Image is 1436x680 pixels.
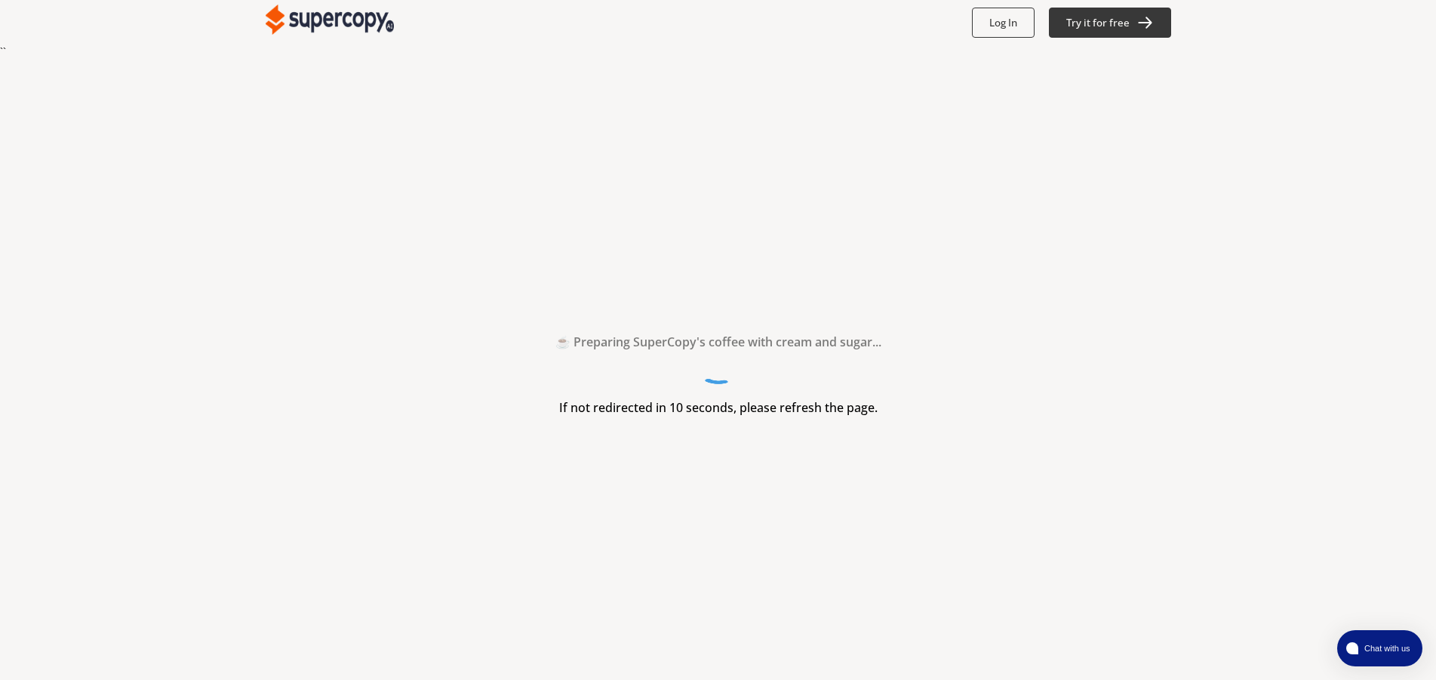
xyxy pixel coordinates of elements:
[972,8,1035,38] button: Log In
[555,331,881,353] h2: ☕ Preparing SuperCopy's coffee with cream and sugar...
[1049,8,1171,38] button: Try it for free
[1066,16,1130,29] b: Try it for free
[266,5,394,35] img: Close
[1358,642,1413,654] span: Chat with us
[989,16,1017,29] b: Log In
[1337,630,1422,666] button: atlas-launcher
[559,396,878,419] h3: If not redirected in 10 seconds, please refresh the page.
